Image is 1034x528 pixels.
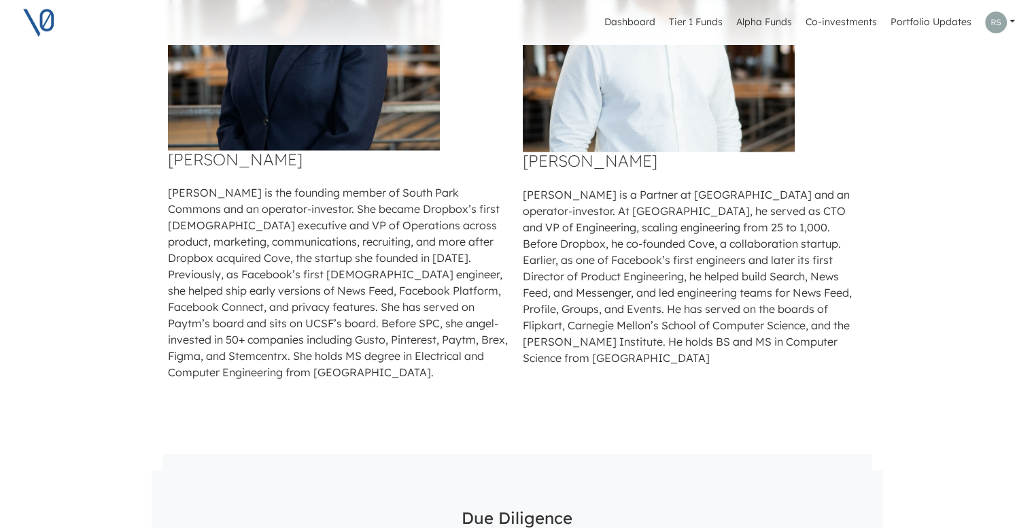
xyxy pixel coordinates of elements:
a: Alpha Funds [731,10,797,35]
h4: [PERSON_NAME] [168,150,512,168]
img: V0 logo [22,5,56,39]
img: Profile [985,12,1007,33]
a: Tier 1 Funds [664,10,728,35]
a: Dashboard [599,10,661,35]
a: Co-investments [800,10,882,35]
h4: [PERSON_NAME] [523,152,867,169]
p: [PERSON_NAME] is the founding member of South Park Commons and an operator-investor. She became D... [168,184,512,380]
p: [PERSON_NAME] is a Partner at [GEOGRAPHIC_DATA] and an operator-investor. At [GEOGRAPHIC_DATA], h... [523,186,867,366]
a: Portfolio Updates [885,10,977,35]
